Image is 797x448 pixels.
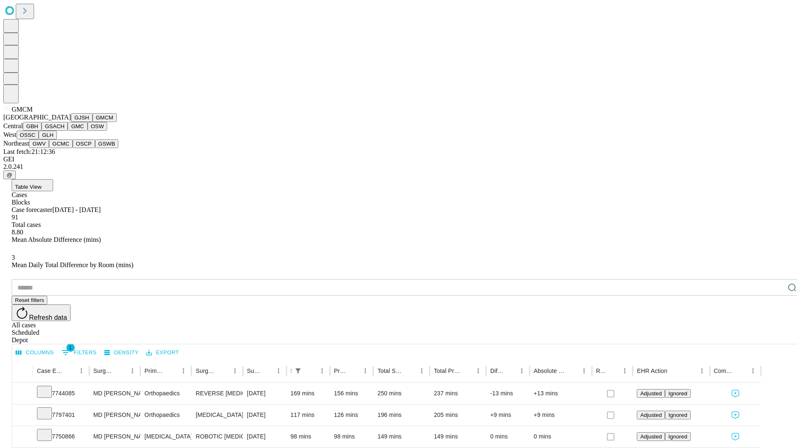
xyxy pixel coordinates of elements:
[16,387,29,401] button: Expand
[3,131,17,138] span: West
[668,365,680,377] button: Sort
[348,365,359,377] button: Sort
[37,383,85,404] div: 7744085
[7,172,12,178] span: @
[52,206,100,213] span: [DATE] - [DATE]
[516,365,528,377] button: Menu
[292,365,304,377] div: 1 active filter
[15,184,42,190] span: Table View
[144,404,187,426] div: Orthopaedics
[144,368,165,374] div: Primary Service
[334,404,369,426] div: 126 mins
[696,365,708,377] button: Menu
[37,368,63,374] div: Case Epic Id
[3,114,71,121] span: [GEOGRAPHIC_DATA]
[73,139,95,148] button: OSCP
[3,156,794,163] div: GEI
[42,122,68,131] button: GSACH
[196,426,238,447] div: ROBOTIC [MEDICAL_DATA]
[218,365,229,377] button: Sort
[3,140,29,147] span: Northeast
[472,365,484,377] button: Menu
[291,383,326,404] div: 169 mins
[434,368,460,374] div: Total Predicted Duration
[95,139,119,148] button: GSWB
[71,113,93,122] button: GJSH
[665,411,690,419] button: Ignored
[404,365,416,377] button: Sort
[23,122,42,131] button: GBH
[668,412,687,418] span: Ignored
[196,404,238,426] div: [MEDICAL_DATA] [MEDICAL_DATA]
[37,426,85,447] div: 7750866
[3,122,23,129] span: Central
[59,346,99,359] button: Show filters
[578,365,590,377] button: Menu
[668,433,687,440] span: Ignored
[490,426,526,447] div: 0 mins
[144,346,181,359] button: Export
[37,404,85,426] div: 7797401
[292,365,304,377] button: Show filters
[665,389,690,398] button: Ignored
[29,314,67,321] span: Refresh data
[434,426,482,447] div: 149 mins
[12,106,33,113] span: GMCM
[115,365,127,377] button: Sort
[247,383,282,404] div: [DATE]
[377,404,425,426] div: 196 mins
[640,433,662,440] span: Adjusted
[247,368,260,374] div: Surgery Date
[665,432,690,441] button: Ignored
[534,368,566,374] div: Absolute Difference
[637,411,665,419] button: Adjusted
[434,383,482,404] div: 237 mins
[29,139,49,148] button: GWV
[178,365,189,377] button: Menu
[637,389,665,398] button: Adjusted
[12,236,101,243] span: Mean Absolute Difference (mins)
[534,404,588,426] div: +9 mins
[334,426,369,447] div: 98 mins
[534,426,588,447] div: 0 mins
[16,430,29,444] button: Expand
[567,365,578,377] button: Sort
[637,432,665,441] button: Adjusted
[490,383,526,404] div: -13 mins
[66,343,75,352] span: 1
[305,365,316,377] button: Sort
[229,365,241,377] button: Menu
[596,368,607,374] div: Resolved in EHR
[39,131,56,139] button: GLH
[247,404,282,426] div: [DATE]
[196,383,238,404] div: REVERSE [MEDICAL_DATA]
[261,365,273,377] button: Sort
[12,221,41,228] span: Total cases
[127,365,138,377] button: Menu
[12,214,18,221] span: 91
[291,404,326,426] div: 117 mins
[637,368,667,374] div: EHR Action
[334,383,369,404] div: 156 mins
[714,368,735,374] div: Comments
[144,383,187,404] div: Orthopaedics
[93,383,136,404] div: MD [PERSON_NAME] [PERSON_NAME] Md
[49,139,73,148] button: GCMC
[640,390,662,397] span: Adjusted
[144,426,187,447] div: [MEDICAL_DATA]
[88,122,108,131] button: OSW
[12,254,15,261] span: 3
[3,170,16,179] button: @
[377,368,403,374] div: Total Scheduled Duration
[377,383,425,404] div: 250 mins
[273,365,284,377] button: Menu
[14,346,56,359] button: Select columns
[377,426,425,447] div: 149 mins
[64,365,76,377] button: Sort
[196,368,216,374] div: Surgery Name
[434,404,482,426] div: 205 mins
[15,297,44,303] span: Reset filters
[736,365,747,377] button: Sort
[93,113,117,122] button: GMCM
